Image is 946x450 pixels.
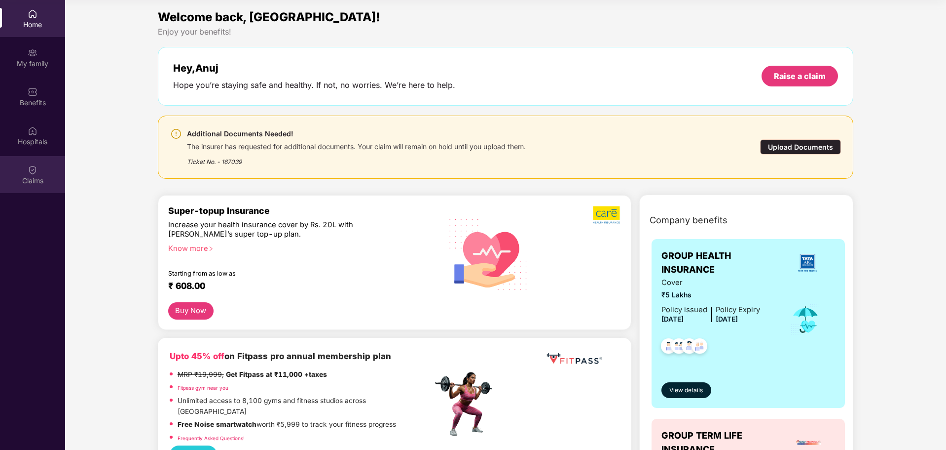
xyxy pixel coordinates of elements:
[650,213,728,227] span: Company benefits
[178,435,245,441] a: Frequently Asked Questions!
[28,9,37,19] img: svg+xml;base64,PHN2ZyBpZD0iSG9tZSIgeG1sbnM9Imh0dHA6Ly93d3cudzMub3JnLzIwMDAvc3ZnIiB3aWR0aD0iMjAiIG...
[677,335,701,360] img: svg+xml;base64,PHN2ZyB4bWxucz0iaHR0cDovL3d3dy53My5vcmcvMjAwMC9zdmciIHdpZHRoPSI0OC45NDMiIGhlaWdodD...
[661,304,707,316] div: Policy issued
[432,369,501,439] img: fpp.png
[170,128,182,140] img: svg+xml;base64,PHN2ZyBpZD0iV2FybmluZ18tXzI0eDI0IiBkYXRhLW5hbWU9Ildhcm5pbmcgLSAyNHgyNCIgeG1sbnM9Im...
[593,205,621,224] img: b5dec4f62d2307b9de63beb79f102df3.png
[170,351,224,361] b: Upto 45% off
[226,370,327,378] strong: Get Fitpass at ₹11,000 +taxes
[661,315,684,323] span: [DATE]
[168,281,423,292] div: ₹ 608.00
[661,277,760,288] span: Cover
[661,249,779,277] span: GROUP HEALTH INSURANCE
[716,304,760,316] div: Policy Expiry
[716,315,738,323] span: [DATE]
[790,303,822,336] img: icon
[28,87,37,97] img: svg+xml;base64,PHN2ZyBpZD0iQmVuZWZpdHMiIHhtbG5zPSJodHRwOi8vd3d3LnczLm9yZy8yMDAwL3N2ZyIgd2lkdGg9Ij...
[178,370,224,378] del: MRP ₹19,999,
[178,385,228,391] a: Fitpass gym near you
[178,420,256,428] strong: Free Noise smartwatch
[187,151,526,166] div: Ticket No. - 167039
[669,386,703,395] span: View details
[168,220,390,240] div: Increase your health insurance cover by Rs. 20L with [PERSON_NAME]’s super top-up plan.
[170,351,391,361] b: on Fitpass pro annual membership plan
[208,246,214,251] span: right
[158,27,854,37] div: Enjoy your benefits!
[178,419,396,430] p: worth ₹5,999 to track your fitness progress
[168,302,214,320] button: Buy Now
[178,396,432,417] p: Unlimited access to 8,100 gyms and fitness studios across [GEOGRAPHIC_DATA]
[28,165,37,175] img: svg+xml;base64,PHN2ZyBpZD0iQ2xhaW0iIHhtbG5zPSJodHRwOi8vd3d3LnczLm9yZy8yMDAwL3N2ZyIgd2lkdGg9IjIwIi...
[187,140,526,151] div: The insurer has requested for additional documents. Your claim will remain on hold until you uplo...
[656,335,681,360] img: svg+xml;base64,PHN2ZyB4bWxucz0iaHR0cDovL3d3dy53My5vcmcvMjAwMC9zdmciIHdpZHRoPSI0OC45NDMiIGhlaWdodD...
[173,62,455,74] div: Hey, Anuj
[760,139,841,155] div: Upload Documents
[545,350,604,368] img: fppp.png
[661,382,711,398] button: View details
[794,249,821,276] img: insurerLogo
[173,80,455,90] div: Hope you’re staying safe and healthy. If not, no worries. We’re here to help.
[441,206,536,302] img: svg+xml;base64,PHN2ZyB4bWxucz0iaHR0cDovL3d3dy53My5vcmcvMjAwMC9zdmciIHhtbG5zOnhsaW5rPSJodHRwOi8vd3...
[688,335,712,360] img: svg+xml;base64,PHN2ZyB4bWxucz0iaHR0cDovL3d3dy53My5vcmcvMjAwMC9zdmciIHdpZHRoPSI0OC45NDMiIGhlaWdodD...
[168,244,427,251] div: Know more
[667,335,691,360] img: svg+xml;base64,PHN2ZyB4bWxucz0iaHR0cDovL3d3dy53My5vcmcvMjAwMC9zdmciIHdpZHRoPSI0OC45MTUiIGhlaWdodD...
[661,290,760,301] span: ₹5 Lakhs
[168,205,433,216] div: Super-topup Insurance
[187,128,526,140] div: Additional Documents Needed!
[168,270,391,277] div: Starting from as low as
[774,71,826,82] div: Raise a claim
[28,48,37,58] img: svg+xml;base64,PHN2ZyB3aWR0aD0iMjAiIGhlaWdodD0iMjAiIHZpZXdCb3g9IjAgMCAyMCAyMCIgZmlsbD0ibm9uZSIgeG...
[28,126,37,136] img: svg+xml;base64,PHN2ZyBpZD0iSG9zcGl0YWxzIiB4bWxucz0iaHR0cDovL3d3dy53My5vcmcvMjAwMC9zdmciIHdpZHRoPS...
[158,10,380,24] span: Welcome back, [GEOGRAPHIC_DATA]!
